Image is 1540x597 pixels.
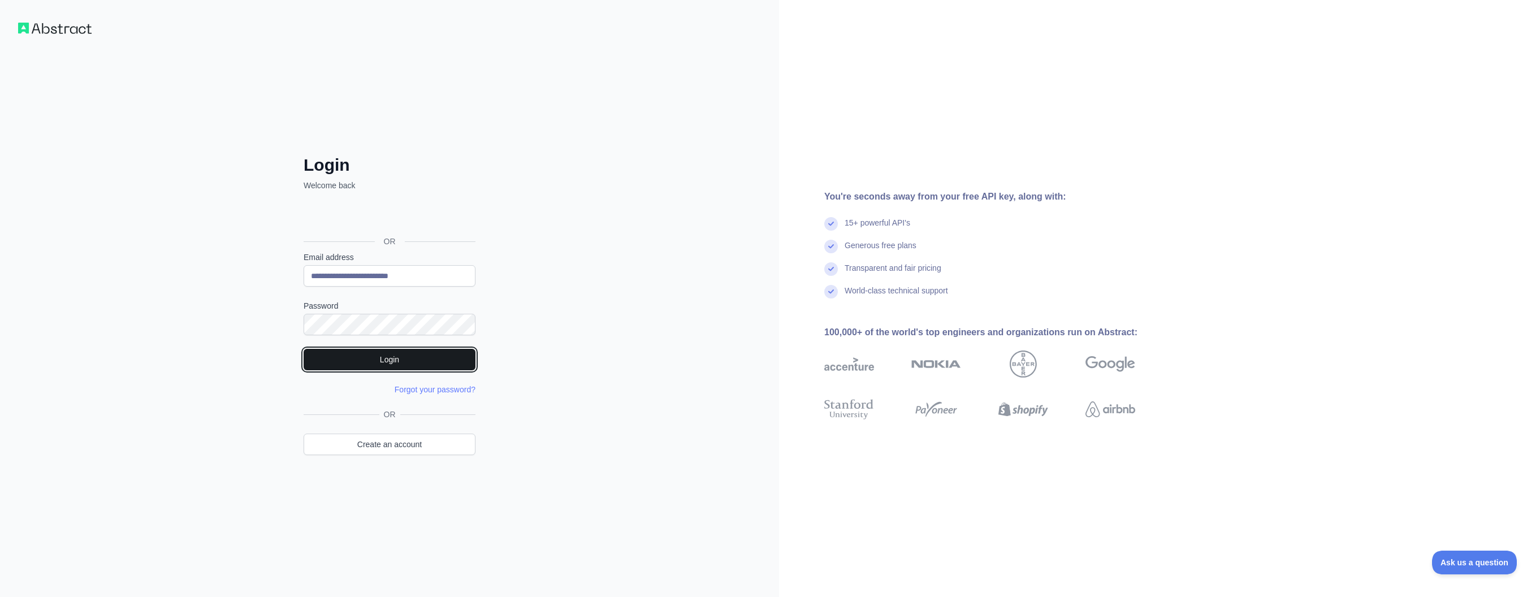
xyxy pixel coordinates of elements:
[845,217,910,240] div: 15+ powerful API's
[304,252,475,263] label: Email address
[1432,551,1517,574] iframe: Toggle Customer Support
[304,434,475,455] a: Create an account
[304,180,475,191] p: Welcome back
[824,285,838,298] img: check mark
[911,351,961,378] img: nokia
[298,204,479,228] iframe: Knop Inloggen met Google
[824,397,874,422] img: stanford university
[911,397,961,422] img: payoneer
[1010,351,1037,378] img: bayer
[395,385,475,394] a: Forgot your password?
[824,217,838,231] img: check mark
[304,155,475,175] h2: Login
[1085,351,1135,378] img: google
[824,262,838,276] img: check mark
[824,326,1171,339] div: 100,000+ of the world's top engineers and organizations run on Abstract:
[845,262,941,285] div: Transparent and fair pricing
[375,236,405,247] span: OR
[379,409,400,420] span: OR
[304,300,475,312] label: Password
[1085,397,1135,422] img: airbnb
[998,397,1048,422] img: shopify
[845,285,948,308] div: World-class technical support
[18,23,92,34] img: Workflow
[824,240,838,253] img: check mark
[845,240,916,262] div: Generous free plans
[824,351,874,378] img: accenture
[824,190,1171,204] div: You're seconds away from your free API key, along with:
[304,349,475,370] button: Login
